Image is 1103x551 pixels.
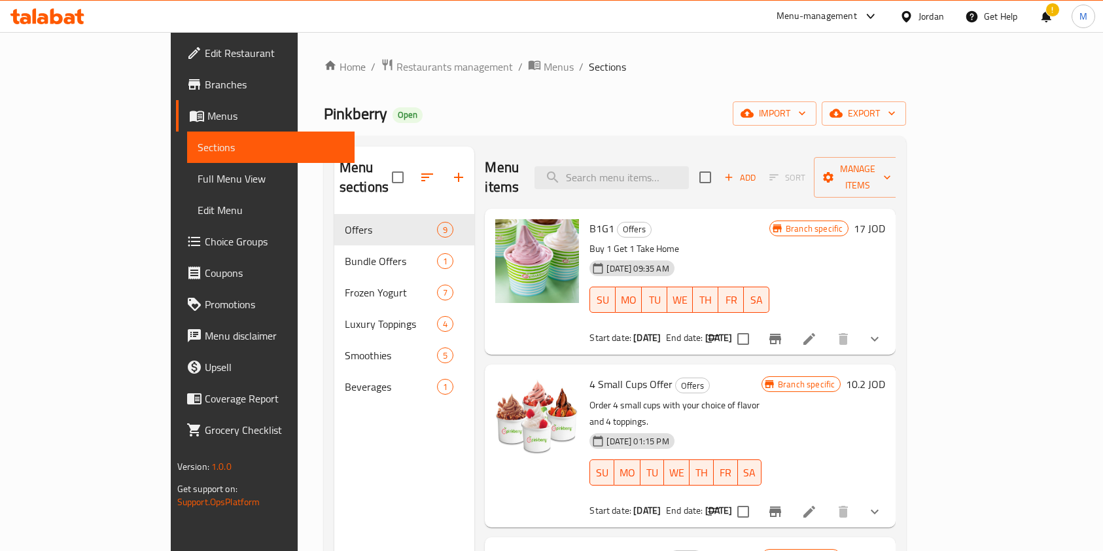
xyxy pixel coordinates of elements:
[867,504,883,520] svg: Show Choices
[589,219,614,238] span: B1G1
[589,374,673,394] span: 4 Small Cups Offer
[828,496,859,527] button: delete
[334,214,475,245] div: Offers9
[443,162,474,193] button: Add section
[176,257,355,289] a: Coupons
[698,323,729,355] button: sort-choices
[205,234,345,249] span: Choice Groups
[324,99,387,128] span: Pinkberry
[334,277,475,308] div: Frozen Yogurt7
[579,59,584,75] li: /
[640,459,665,486] button: TU
[371,59,376,75] li: /
[211,458,232,475] span: 1.0.0
[729,498,757,525] span: Select to update
[177,458,209,475] span: Version:
[438,255,453,268] span: 1
[176,320,355,351] a: Menu disclaimer
[690,459,714,486] button: TH
[859,323,890,355] button: show more
[589,329,631,346] span: Start date:
[832,105,896,122] span: export
[666,502,703,519] span: End date:
[198,139,345,155] span: Sections
[177,480,237,497] span: Get support on:
[205,422,345,438] span: Grocery Checklist
[176,414,355,446] a: Grocery Checklist
[345,316,437,332] span: Luxury Toppings
[693,287,718,313] button: TH
[828,323,859,355] button: delete
[518,59,523,75] li: /
[669,463,684,482] span: WE
[589,459,614,486] button: SU
[692,164,719,191] span: Select section
[780,222,848,235] span: Branch specific
[647,291,662,310] span: TU
[760,496,791,527] button: Branch-specific-item
[589,59,626,75] span: Sections
[589,502,631,519] span: Start date:
[714,459,738,486] button: FR
[664,459,690,486] button: WE
[646,463,659,482] span: TU
[345,347,437,363] div: Smoothies
[738,459,762,486] button: SA
[495,375,579,459] img: 4 Small Cups Offer
[345,253,437,269] div: Bundle Offers
[633,329,661,346] b: [DATE]
[595,291,610,310] span: SU
[205,328,345,344] span: Menu disclaimer
[595,463,608,482] span: SU
[722,170,758,185] span: Add
[589,241,769,257] p: Buy 1 Get 1 Take Home
[198,202,345,218] span: Edit Menu
[205,391,345,406] span: Coverage Report
[814,157,902,198] button: Manage items
[667,287,693,313] button: WE
[438,224,453,236] span: 9
[919,9,944,24] div: Jordan
[773,378,840,391] span: Branch specific
[528,58,574,75] a: Menus
[345,379,437,395] div: Beverages
[393,109,423,120] span: Open
[620,463,635,482] span: MO
[176,100,355,132] a: Menus
[438,381,453,393] span: 1
[854,219,885,238] h6: 17 JOD
[345,222,437,238] span: Offers
[846,375,885,393] h6: 10.2 JOD
[618,222,651,237] span: Offers
[719,463,733,482] span: FR
[633,502,661,519] b: [DATE]
[334,209,475,408] nav: Menu sections
[729,325,757,353] span: Select to update
[334,308,475,340] div: Luxury Toppings4
[616,287,642,313] button: MO
[396,59,513,75] span: Restaurants management
[176,226,355,257] a: Choice Groups
[719,168,761,188] button: Add
[1079,9,1087,24] span: M
[867,331,883,347] svg: Show Choices
[589,287,616,313] button: SU
[437,222,453,238] div: items
[176,289,355,320] a: Promotions
[437,285,453,300] div: items
[384,164,411,191] span: Select all sections
[675,378,710,393] div: Offers
[177,493,260,510] a: Support.OpsPlatform
[601,435,674,448] span: [DATE] 01:15 PM
[437,347,453,363] div: items
[176,351,355,383] a: Upsell
[676,378,709,393] span: Offers
[345,285,437,300] div: Frozen Yogurt
[437,379,453,395] div: items
[822,101,906,126] button: export
[743,105,806,122] span: import
[438,318,453,330] span: 4
[801,331,817,347] a: Edit menu item
[621,291,637,310] span: MO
